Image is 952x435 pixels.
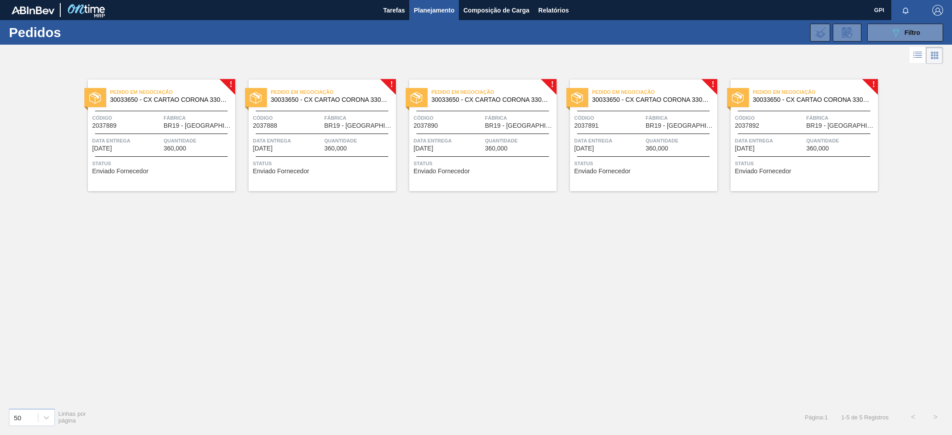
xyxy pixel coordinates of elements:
[735,168,791,175] span: Enviado Fornecedor
[924,406,947,428] button: >
[411,92,422,104] img: status
[414,113,483,122] span: Código
[574,168,631,175] span: Enviado Fornecedor
[463,5,529,16] span: Composição de Carga
[485,136,554,145] span: Quantidade
[324,122,394,129] span: BR19 - Nova Rio
[485,122,554,129] span: BR19 - Nova Rio
[806,136,876,145] span: Quantidade
[89,92,101,104] img: status
[574,122,599,129] span: 2037891
[12,6,54,14] img: TNhmsLtSVTkK8tSr43FrP2fwEKptu5GPRR3wAAAABJRU5ErkJggg==
[110,88,235,96] span: Pedido em Negociação
[75,79,235,191] a: !statusPedido em Negociação30033650 - CX CARTAO CORONA 330 C6 NIV24Código2037889FábricaBR19 - [GE...
[14,414,21,421] div: 50
[164,113,233,122] span: Fábrica
[735,159,876,168] span: Status
[271,96,389,103] span: 30033650 - CX CARTAO CORONA 330 C6 NIV24
[806,113,876,122] span: Fábrica
[164,136,233,145] span: Quantidade
[253,113,322,122] span: Código
[646,145,669,152] span: 360,000
[867,24,943,42] button: Filtro
[253,159,394,168] span: Status
[414,168,470,175] span: Enviado Fornecedor
[753,96,871,103] span: 30033650 - CX CARTAO CORONA 330 C6 NIV24
[810,24,830,42] div: Importar Negociações dos Pedidos
[932,5,943,16] img: Logout
[485,145,508,152] span: 360,000
[396,79,557,191] a: !statusPedido em Negociação30033650 - CX CARTAO CORONA 330 C6 NIV24Código2037890FábricaBR19 - [GE...
[9,27,145,38] h1: Pedidos
[414,145,433,152] span: 09/10/2025
[592,88,717,96] span: Pedido em Negociação
[905,29,920,36] span: Filtro
[806,122,876,129] span: BR19 - Nova Rio
[910,47,926,64] div: Visão em Lista
[432,96,549,103] span: 30033650 - CX CARTAO CORONA 330 C6 NIV24
[735,136,804,145] span: Data entrega
[164,145,187,152] span: 360,000
[833,24,861,42] div: Solicitação de Revisão de Pedidos
[732,92,744,104] img: status
[902,406,924,428] button: <
[891,4,920,17] button: Notificações
[92,136,162,145] span: Data entrega
[414,136,483,145] span: Data entrega
[235,79,396,191] a: !statusPedido em Negociação30033650 - CX CARTAO CORONA 330 C6 NIV24Código2037888FábricaBR19 - [GE...
[735,122,760,129] span: 2037892
[646,113,715,122] span: Fábrica
[58,410,86,424] span: Linhas por página
[557,79,717,191] a: !statusPedido em Negociação30033650 - CX CARTAO CORONA 330 C6 NIV24Código2037891FábricaBR19 - [GE...
[592,96,710,103] span: 30033650 - CX CARTAO CORONA 330 C6 NIV24
[574,136,644,145] span: Data entrega
[324,113,394,122] span: Fábrica
[253,145,273,152] span: 08/10/2025
[414,159,554,168] span: Status
[383,5,405,16] span: Tarefas
[841,414,889,421] span: 1 - 5 de 5 Registros
[806,145,829,152] span: 360,000
[485,113,554,122] span: Fábrica
[250,92,262,104] img: status
[926,47,943,64] div: Visão em Cards
[271,88,396,96] span: Pedido em Negociação
[253,168,309,175] span: Enviado Fornecedor
[92,122,117,129] span: 2037889
[646,122,715,129] span: BR19 - Nova Rio
[805,414,827,421] span: Página : 1
[92,159,233,168] span: Status
[92,145,112,152] span: 03/10/2025
[538,5,569,16] span: Relatórios
[717,79,878,191] a: !statusPedido em Negociação30033650 - CX CARTAO CORONA 330 C6 NIV24Código2037892FábricaBR19 - [GE...
[571,92,583,104] img: status
[92,168,149,175] span: Enviado Fornecedor
[646,136,715,145] span: Quantidade
[735,113,804,122] span: Código
[253,136,322,145] span: Data entrega
[414,122,438,129] span: 2037890
[253,122,278,129] span: 2037888
[574,159,715,168] span: Status
[753,88,878,96] span: Pedido em Negociação
[324,145,347,152] span: 360,000
[324,136,394,145] span: Quantidade
[110,96,228,103] span: 30033650 - CX CARTAO CORONA 330 C6 NIV24
[574,145,594,152] span: 13/10/2025
[574,113,644,122] span: Código
[735,145,755,152] span: 15/10/2025
[432,88,557,96] span: Pedido em Negociação
[164,122,233,129] span: BR19 - Nova Rio
[92,113,162,122] span: Código
[414,5,454,16] span: Planejamento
